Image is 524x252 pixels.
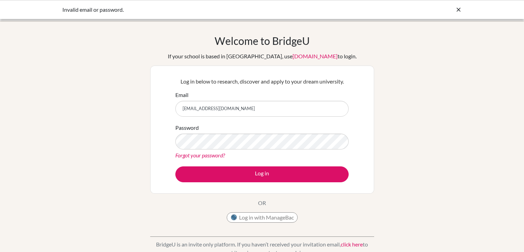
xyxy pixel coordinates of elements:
p: Log in below to research, discover and apply to your dream university. [175,77,349,86]
a: click here [341,241,363,248]
a: [DOMAIN_NAME] [292,53,338,59]
h1: Welcome to BridgeU [215,35,310,47]
div: If your school is based in [GEOGRAPHIC_DATA], use to login. [168,52,357,60]
button: Log in with ManageBac [227,212,298,223]
div: Invalid email or password. [62,6,359,14]
label: Password [175,124,199,132]
a: Forgot your password? [175,152,225,158]
p: OR [258,199,266,207]
label: Email [175,91,188,99]
button: Log in [175,166,349,182]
